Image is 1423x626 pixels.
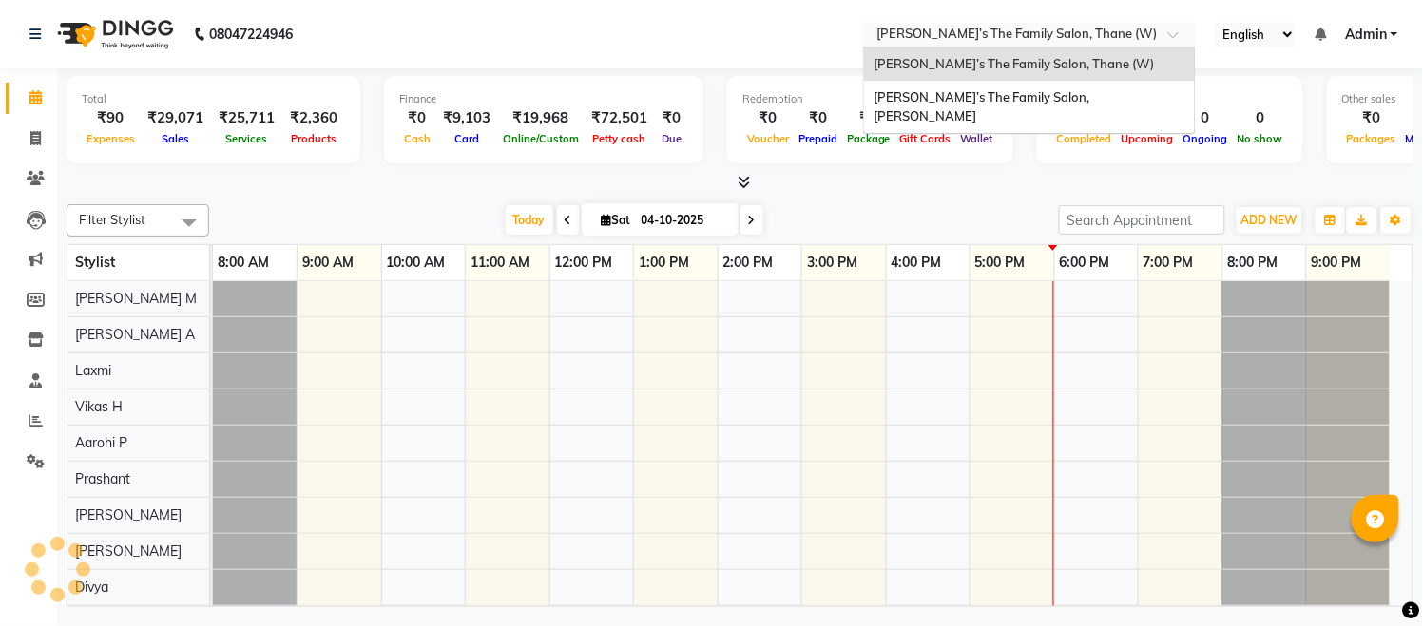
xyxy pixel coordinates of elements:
[1179,107,1233,129] div: 0
[742,132,794,145] span: Voucher
[466,249,534,276] a: 11:00 AM
[895,132,956,145] span: Gift Cards
[719,249,779,276] a: 2:00 PM
[399,132,435,145] span: Cash
[1223,249,1283,276] a: 8:00 PM
[794,107,842,129] div: ₹0
[399,107,435,129] div: ₹0
[1233,107,1288,129] div: 0
[221,132,273,145] span: Services
[1179,132,1233,145] span: Ongoing
[75,290,197,307] span: [PERSON_NAME] M
[211,107,282,129] div: ₹25,711
[282,107,345,129] div: ₹2,360
[82,91,345,107] div: Total
[399,91,688,107] div: Finance
[636,206,731,235] input: 2025-10-04
[655,107,688,129] div: ₹0
[75,506,182,523] span: [PERSON_NAME]
[298,249,358,276] a: 9:00 AM
[79,212,145,227] span: Filter Stylist
[382,249,451,276] a: 10:00 AM
[742,91,998,107] div: Redemption
[213,249,274,276] a: 8:00 AM
[874,89,1092,123] span: [PERSON_NAME]’s The Family Salon, [PERSON_NAME]
[1139,249,1199,276] a: 7:00 PM
[1237,207,1302,234] button: ADD NEW
[506,205,553,235] span: Today
[1342,107,1401,129] div: ₹0
[1307,249,1367,276] a: 9:00 PM
[82,107,140,129] div: ₹90
[209,8,293,61] b: 08047224946
[597,213,636,227] span: Sat
[1055,249,1115,276] a: 6:00 PM
[75,579,108,596] span: Divya
[1345,25,1387,45] span: Admin
[75,254,115,271] span: Stylist
[435,107,498,129] div: ₹9,103
[75,470,130,487] span: Prashant
[140,107,211,129] div: ₹29,071
[75,326,195,343] span: [PERSON_NAME] A
[874,56,1154,71] span: [PERSON_NAME]’s The Family Salon, Thane (W)
[971,249,1030,276] a: 5:00 PM
[1059,205,1225,235] input: Search Appointment
[802,249,862,276] a: 3:00 PM
[634,249,694,276] a: 1:00 PM
[48,8,179,61] img: logo
[75,362,111,379] span: Laxmi
[863,47,1196,135] ng-dropdown-panel: Options list
[82,132,140,145] span: Expenses
[842,132,895,145] span: Package
[742,107,794,129] div: ₹0
[286,132,341,145] span: Products
[887,249,947,276] a: 4:00 PM
[75,542,182,560] span: [PERSON_NAME]
[794,132,842,145] span: Prepaid
[657,132,686,145] span: Due
[498,132,584,145] span: Online/Custom
[1233,132,1288,145] span: No show
[842,107,895,129] div: ₹0
[550,249,618,276] a: 12:00 PM
[956,132,998,145] span: Wallet
[1342,132,1401,145] span: Packages
[498,107,584,129] div: ₹19,968
[1241,213,1298,227] span: ADD NEW
[450,132,484,145] span: Card
[75,398,123,415] span: Vikas H
[1117,132,1179,145] span: Upcoming
[157,132,194,145] span: Sales
[1052,132,1117,145] span: Completed
[75,434,127,451] span: Aarohi P
[588,132,651,145] span: Petty cash
[584,107,655,129] div: ₹72,501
